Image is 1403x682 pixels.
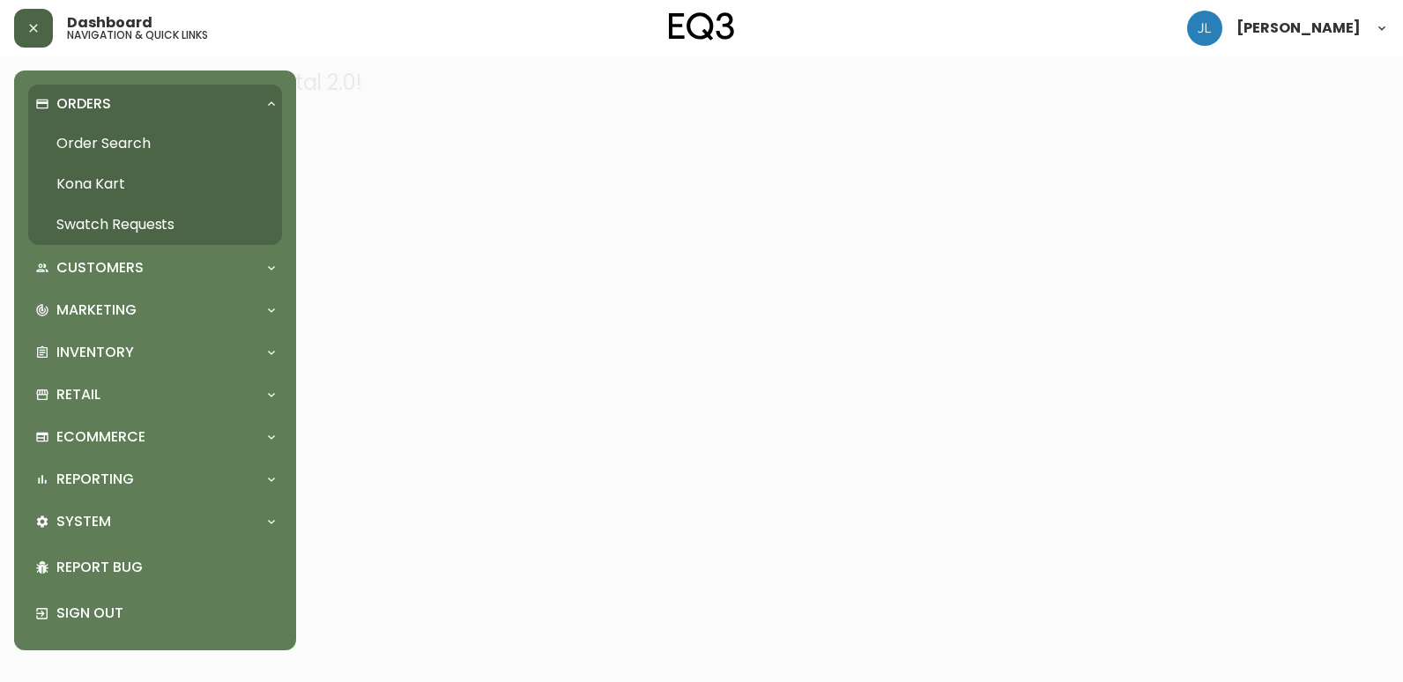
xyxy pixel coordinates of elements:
[1187,11,1222,46] img: 1c9c23e2a847dab86f8017579b61559c
[28,502,282,541] div: System
[669,12,734,41] img: logo
[67,30,208,41] h5: navigation & quick links
[28,545,282,590] div: Report Bug
[56,604,275,623] p: Sign Out
[28,164,282,204] a: Kona Kart
[56,512,111,531] p: System
[56,300,137,320] p: Marketing
[28,248,282,287] div: Customers
[56,558,275,577] p: Report Bug
[28,85,282,123] div: Orders
[28,460,282,499] div: Reporting
[1236,21,1361,35] span: [PERSON_NAME]
[28,333,282,372] div: Inventory
[28,590,282,636] div: Sign Out
[28,291,282,330] div: Marketing
[28,204,282,245] a: Swatch Requests
[67,16,152,30] span: Dashboard
[28,418,282,456] div: Ecommerce
[28,375,282,414] div: Retail
[56,94,111,114] p: Orders
[28,123,282,164] a: Order Search
[56,343,134,362] p: Inventory
[56,427,145,447] p: Ecommerce
[56,470,134,489] p: Reporting
[56,258,144,278] p: Customers
[56,385,100,404] p: Retail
